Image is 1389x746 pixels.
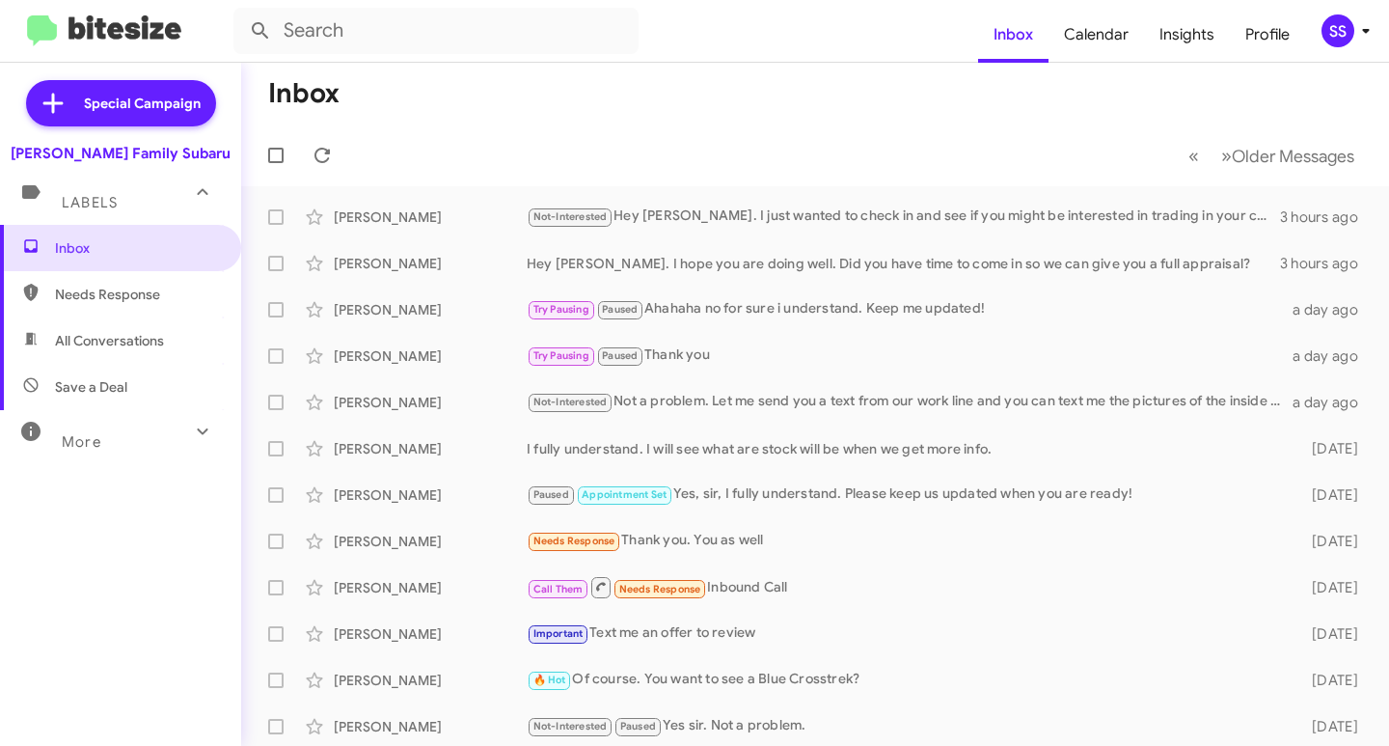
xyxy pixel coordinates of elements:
a: Special Campaign [26,80,216,126]
div: [DATE] [1290,532,1374,551]
span: All Conversations [55,331,164,350]
div: Hey [PERSON_NAME]. I just wanted to check in and see if you might be interested in trading in you... [527,206,1280,228]
div: Text me an offer to review [527,622,1290,645]
div: a day ago [1290,393,1374,412]
span: Try Pausing [533,349,589,362]
span: Not-Interested [533,210,608,223]
div: [PERSON_NAME] [334,717,527,736]
div: Of course. You want to see a Blue Crosstrek? [527,669,1290,691]
div: [DATE] [1290,578,1374,597]
span: Needs Response [533,535,615,547]
span: Appointment Set [582,488,667,501]
div: [PERSON_NAME] [334,254,527,273]
div: [DATE] [1290,485,1374,505]
div: [PERSON_NAME] [334,485,527,505]
a: Calendar [1049,7,1144,63]
div: [PERSON_NAME] [334,578,527,597]
div: I fully understand. I will see what are stock will be when we get more info. [527,439,1290,458]
div: Inbound Call [527,575,1290,599]
div: Not a problem. Let me send you a text from our work line and you can text me the pictures of the ... [527,391,1290,413]
span: Labels [62,194,118,211]
span: Special Campaign [84,94,201,113]
span: Call Them [533,583,584,595]
span: Save a Deal [55,377,127,397]
div: [PERSON_NAME] [334,393,527,412]
input: Search [233,8,639,54]
div: 3 hours ago [1280,254,1374,273]
span: Not-Interested [533,396,608,408]
a: Profile [1230,7,1305,63]
span: Not-Interested [533,720,608,732]
span: Paused [602,349,638,362]
div: Hey [PERSON_NAME]. I hope you are doing well. Did you have time to come in so we can give you a f... [527,254,1280,273]
div: 3 hours ago [1280,207,1374,227]
a: Inbox [978,7,1049,63]
span: Try Pausing [533,303,589,316]
div: Thank you [527,345,1290,367]
span: Paused [533,488,569,501]
div: [DATE] [1290,439,1374,458]
div: Yes, sir, I fully understand. Please keep us updated when you are ready! [527,484,1290,506]
span: More [62,433,101,451]
button: SS [1305,14,1368,47]
div: [PERSON_NAME] [334,207,527,227]
span: 🔥 Hot [533,674,566,686]
div: [PERSON_NAME] [334,532,527,551]
div: SS [1321,14,1354,47]
nav: Page navigation example [1178,136,1366,176]
div: a day ago [1290,346,1374,366]
div: Ahahaha no for sure i understand. Keep me updated! [527,298,1290,320]
div: Yes sir. Not a problem. [527,715,1290,737]
div: [PERSON_NAME] Family Subaru [11,144,231,163]
div: [DATE] [1290,624,1374,644]
div: [PERSON_NAME] [334,300,527,319]
div: [DATE] [1290,671,1374,690]
div: [PERSON_NAME] [334,671,527,690]
span: « [1188,144,1199,168]
span: Needs Response [619,583,701,595]
span: Paused [602,303,638,316]
div: [PERSON_NAME] [334,624,527,644]
button: Previous [1177,136,1211,176]
a: Insights [1144,7,1230,63]
div: [DATE] [1290,717,1374,736]
div: [PERSON_NAME] [334,346,527,366]
button: Next [1210,136,1366,176]
span: Older Messages [1232,146,1354,167]
div: a day ago [1290,300,1374,319]
span: » [1221,144,1232,168]
span: Needs Response [55,285,219,304]
h1: Inbox [268,78,340,109]
div: [PERSON_NAME] [334,439,527,458]
span: Important [533,627,584,640]
div: Thank you. You as well [527,530,1290,552]
span: Inbox [55,238,219,258]
span: Paused [620,720,656,732]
